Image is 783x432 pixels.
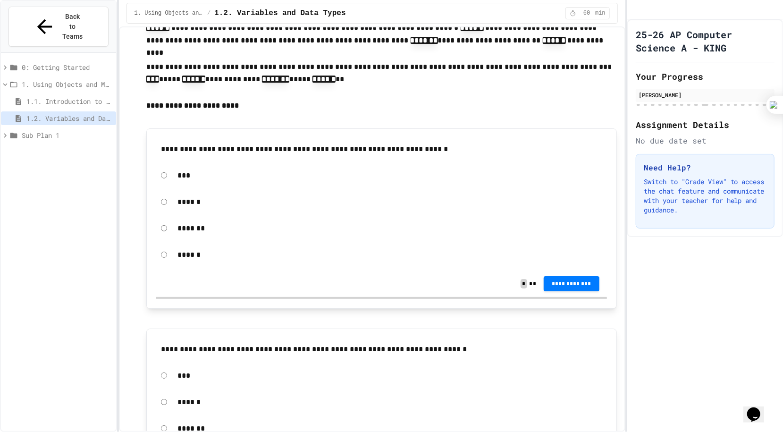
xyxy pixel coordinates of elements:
span: 1.1. Introduction to Algorithms, Programming, and Compilers [26,96,112,106]
span: 0: Getting Started [22,62,112,72]
span: Sub Plan 1 [22,130,112,140]
span: 1.2. Variables and Data Types [26,113,112,123]
p: Switch to "Grade View" to access the chat feature and communicate with your teacher for help and ... [644,177,766,215]
span: 1. Using Objects and Methods [22,79,112,89]
h2: Assignment Details [636,118,775,131]
span: / [207,9,210,17]
span: 60 [579,9,594,17]
iframe: chat widget [743,394,774,423]
h2: Your Progress [636,70,775,83]
span: min [595,9,606,17]
div: [PERSON_NAME] [639,91,772,99]
span: Back to Teams [61,12,84,42]
span: 1.2. Variables and Data Types [214,8,345,19]
h3: Need Help? [644,162,766,173]
div: No due date set [636,135,775,146]
button: Back to Teams [8,7,109,47]
span: 1. Using Objects and Methods [135,9,203,17]
h1: 25-26 AP Computer Science A - KING [636,28,775,54]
